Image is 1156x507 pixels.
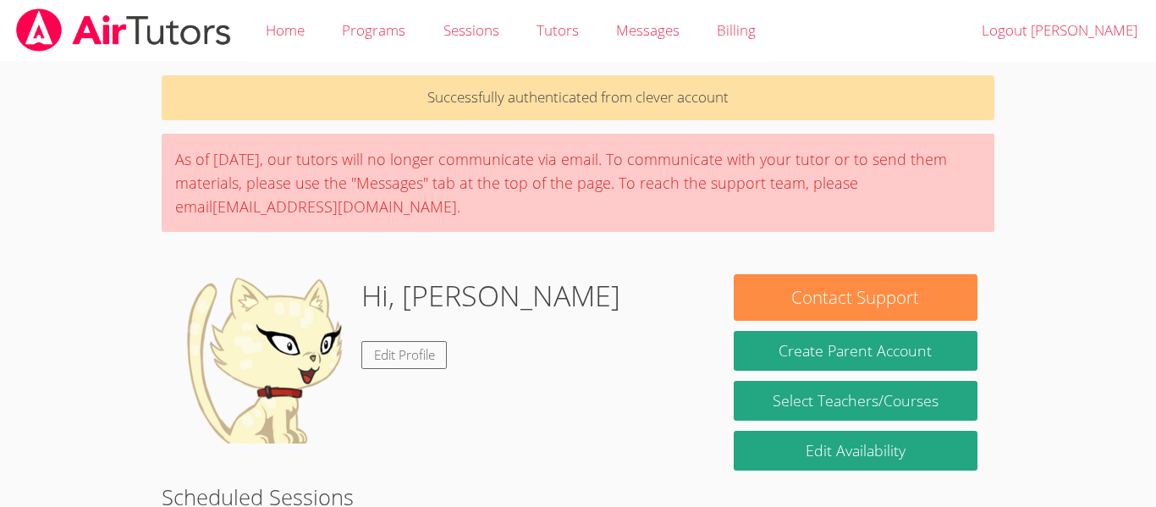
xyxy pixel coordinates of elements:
[14,8,233,52] img: airtutors_banner-c4298cdbf04f3fff15de1276eac7730deb9818008684d7c2e4769d2f7ddbe033.png
[734,381,977,421] a: Select Teachers/Courses
[734,274,977,321] button: Contact Support
[616,20,680,40] span: Messages
[361,274,620,317] h1: Hi, [PERSON_NAME]
[734,431,977,471] a: Edit Availability
[734,331,977,371] button: Create Parent Account
[361,341,448,369] a: Edit Profile
[162,75,994,120] p: Successfully authenticated from clever account
[179,274,348,444] img: default.png
[162,134,994,232] div: As of [DATE], our tutors will no longer communicate via email. To communicate with your tutor or ...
